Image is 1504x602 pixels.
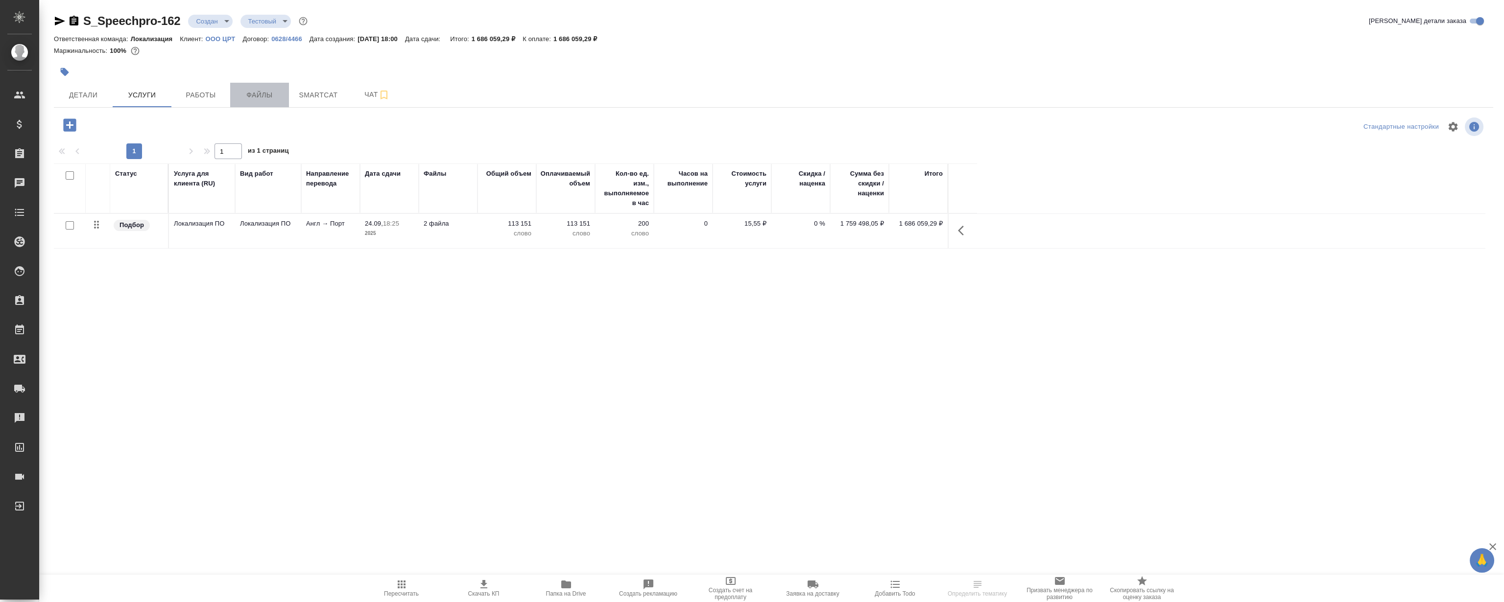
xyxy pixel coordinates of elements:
[424,219,473,229] p: 2 файла
[236,89,283,101] span: Файлы
[54,61,75,83] button: Добавить тэг
[56,115,83,135] button: Добавить услугу
[717,219,766,229] p: 15,55 ₽
[835,169,884,198] div: Сумма без скидки / наценки
[240,169,273,179] div: Вид работ
[717,169,766,188] div: Стоимость услуги
[925,169,943,179] div: Итого
[68,15,80,27] button: Скопировать ссылку
[1470,548,1494,573] button: 🙏
[1361,119,1441,135] div: split button
[365,169,401,179] div: Дата сдачи
[835,219,884,229] p: 1 759 498,05 ₽
[600,169,649,208] div: Кол-во ед. изм., выполняемое в час
[129,45,142,57] button: 0.00 RUB;
[174,169,230,188] div: Услуга для клиента (RU)
[248,145,289,159] span: из 1 страниц
[659,169,708,188] div: Часов на выполнение
[383,220,399,227] p: 18:25
[271,35,310,43] p: 0628/4466
[110,47,129,54] p: 100%
[119,220,144,230] p: Подбор
[523,35,553,43] p: К оплате:
[83,14,180,27] a: S_Speechpro-162
[119,89,166,101] span: Услуги
[472,35,523,43] p: 1 686 059,29 ₽
[177,89,224,101] span: Работы
[952,219,976,242] button: Показать кнопки
[180,35,205,43] p: Клиент:
[486,169,531,179] div: Общий объем
[776,169,825,188] div: Скидка / наценка
[306,219,355,229] p: Англ → Порт
[240,219,296,229] p: Локализация ПО
[306,169,355,188] div: Направление перевода
[365,220,383,227] p: 24.09,
[450,35,471,43] p: Итого:
[405,35,443,43] p: Дата сдачи:
[54,15,66,27] button: Скопировать ссылку для ЯМессенджера
[424,169,446,179] div: Файлы
[776,219,825,229] p: 0 %
[600,219,649,229] p: 200
[482,229,531,238] p: слово
[131,35,180,43] p: Локализация
[297,15,310,27] button: Доп статусы указывают на важность/срочность заказа
[1465,117,1485,136] span: Посмотреть информацию
[482,219,531,229] p: 113 151
[541,229,590,238] p: слово
[600,229,649,238] p: слово
[206,35,243,43] p: OOO ЦРТ
[378,89,390,101] svg: Подписаться
[358,35,405,43] p: [DATE] 18:00
[245,17,280,25] button: Тестовый
[54,35,131,43] p: Ответственная команда:
[174,219,230,229] p: Локализация ПО
[654,214,713,248] td: 0
[541,169,590,188] div: Оплачиваемый объем
[188,15,232,28] div: Создан
[54,47,110,54] p: Маржинальность:
[1441,115,1465,139] span: Настроить таблицу
[60,89,107,101] span: Детали
[206,34,243,43] a: OOO ЦРТ
[365,229,414,238] p: 2025
[1369,16,1466,26] span: [PERSON_NAME] детали заказа
[354,89,401,101] span: Чат
[295,89,342,101] span: Smartcat
[894,219,943,229] p: 1 686 059,29 ₽
[271,34,310,43] a: 0628/4466
[541,219,590,229] p: 113 151
[310,35,358,43] p: Дата создания:
[193,17,220,25] button: Создан
[240,15,291,28] div: Создан
[242,35,271,43] p: Договор:
[1474,550,1490,571] span: 🙏
[115,169,137,179] div: Статус
[553,35,604,43] p: 1 686 059,29 ₽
